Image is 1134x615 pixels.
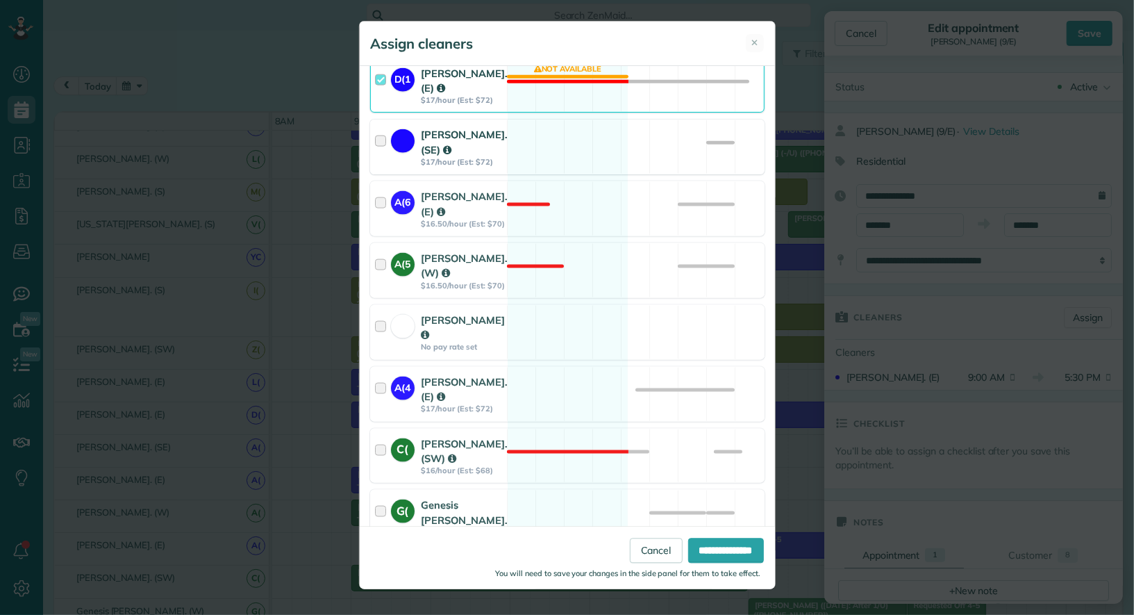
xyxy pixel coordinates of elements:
[422,498,508,541] strong: Genesis [PERSON_NAME]. (W)
[422,404,508,413] strong: $17/hour (Est: $72)
[422,281,508,290] strong: $16.50/hour (Est: $70)
[391,191,415,210] strong: A(6
[422,466,508,475] strong: $16/hour (Est: $68)
[422,95,508,105] strong: $17/hour (Est: $72)
[630,538,683,563] a: Cancel
[391,500,415,519] strong: G(
[391,438,415,458] strong: C(
[422,67,508,95] strong: [PERSON_NAME]. (E)
[422,313,506,341] strong: [PERSON_NAME]
[496,568,761,578] small: You will need to save your changes in the side panel for them to take effect.
[391,377,415,395] strong: A(4
[391,253,415,272] strong: A(5
[422,252,508,279] strong: [PERSON_NAME]. (W)
[422,190,508,218] strong: [PERSON_NAME]. (E)
[371,34,474,54] h5: Assign cleaners
[422,128,508,156] strong: [PERSON_NAME]. (SE)
[422,219,508,229] strong: $16.50/hour (Est: $70)
[422,157,508,167] strong: $17/hour (Est: $72)
[751,36,759,49] span: ✕
[422,342,506,352] strong: No pay rate set
[422,375,508,403] strong: [PERSON_NAME]. (E)
[391,68,415,87] strong: D(1
[422,437,508,465] strong: [PERSON_NAME]. (SW)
